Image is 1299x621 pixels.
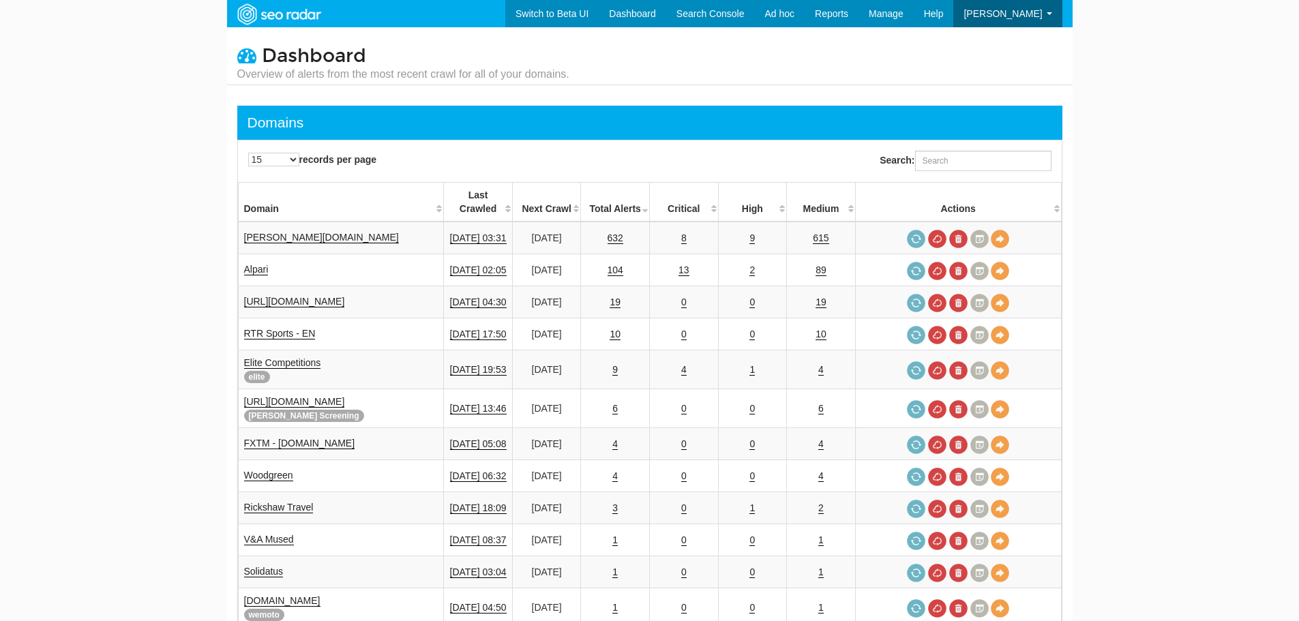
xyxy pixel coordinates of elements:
[512,492,581,524] td: [DATE]
[512,556,581,588] td: [DATE]
[787,183,856,222] th: Medium: activate to sort column descending
[907,294,925,312] a: Request a crawl
[907,468,925,486] a: Request a crawl
[749,566,755,578] a: 0
[512,428,581,460] td: [DATE]
[949,400,968,419] a: Delete most recent audit
[907,599,925,618] a: Request a crawl
[970,326,989,344] a: Crawl History
[749,297,755,308] a: 0
[928,262,946,280] a: Cancel in-progress audit
[512,286,581,318] td: [DATE]
[818,534,824,546] a: 1
[749,438,755,450] a: 0
[991,436,1009,454] a: View Domain Overview
[970,400,989,419] a: Crawl History
[244,232,399,243] a: [PERSON_NAME][DOMAIN_NAME]
[612,502,618,514] a: 3
[581,183,650,222] th: Total Alerts: activate to sort column ascending
[818,470,824,482] a: 4
[949,500,968,518] a: Delete most recent audit
[450,264,507,276] a: [DATE] 02:05
[610,297,621,308] a: 19
[244,410,364,422] span: [PERSON_NAME] Screening
[237,67,569,82] small: Overview of alerts from the most recent crawl for all of your domains.
[818,566,824,578] a: 1
[907,436,925,454] a: Request a crawl
[869,8,904,19] span: Manage
[718,183,787,222] th: High: activate to sort column descending
[450,438,507,450] a: [DATE] 05:08
[238,183,444,222] th: Domain: activate to sort column ascending
[970,599,989,618] a: Crawl History
[991,294,1009,312] a: View Domain Overview
[949,262,968,280] a: Delete most recent audit
[512,222,581,254] td: [DATE]
[970,500,989,518] a: Crawl History
[612,534,618,546] a: 1
[764,8,794,19] span: Ad hoc
[970,564,989,582] a: Crawl History
[237,46,256,65] i: 
[612,364,618,376] a: 9
[949,326,968,344] a: Delete most recent audit
[681,602,687,614] a: 0
[608,232,623,244] a: 632
[991,400,1009,419] a: View Domain Overview
[512,318,581,350] td: [DATE]
[749,470,755,482] a: 0
[749,329,755,340] a: 0
[749,264,755,276] a: 2
[649,183,718,222] th: Critical: activate to sort column descending
[612,438,618,450] a: 4
[612,403,618,414] a: 6
[444,183,513,222] th: Last Crawled: activate to sort column descending
[970,468,989,486] a: Crawl History
[512,254,581,286] td: [DATE]
[450,602,507,614] a: [DATE] 04:50
[244,566,284,577] a: Solidatus
[248,112,304,133] div: Domains
[612,470,618,482] a: 4
[991,230,1009,248] a: View Domain Overview
[970,294,989,312] a: Crawl History
[232,2,326,27] img: SEORadar
[612,602,618,614] a: 1
[749,534,755,546] a: 0
[813,232,828,244] a: 615
[815,8,848,19] span: Reports
[450,502,507,514] a: [DATE] 18:09
[244,502,314,513] a: Rickshaw Travel
[262,44,366,67] span: Dashboard
[991,326,1009,344] a: View Domain Overview
[749,364,755,376] a: 1
[991,500,1009,518] a: View Domain Overview
[612,566,618,578] a: 1
[855,183,1061,222] th: Actions: activate to sort column ascending
[928,532,946,550] a: Cancel in-progress audit
[949,230,968,248] a: Delete most recent audit
[818,364,824,376] a: 4
[244,609,284,621] span: wemoto
[949,468,968,486] a: Delete most recent audit
[991,532,1009,550] a: View Domain Overview
[816,297,826,308] a: 19
[681,329,687,340] a: 0
[681,502,687,514] a: 0
[512,389,581,428] td: [DATE]
[924,8,944,19] span: Help
[608,264,623,276] a: 104
[991,262,1009,280] a: View Domain Overview
[928,468,946,486] a: Cancel in-progress audit
[907,564,925,582] a: Request a crawl
[749,232,755,244] a: 9
[907,361,925,380] a: Request a crawl
[970,436,989,454] a: Crawl History
[928,326,946,344] a: Cancel in-progress audit
[512,524,581,556] td: [DATE]
[681,470,687,482] a: 0
[949,564,968,582] a: Delete most recent audit
[949,599,968,618] a: Delete most recent audit
[907,326,925,344] a: Request a crawl
[512,460,581,492] td: [DATE]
